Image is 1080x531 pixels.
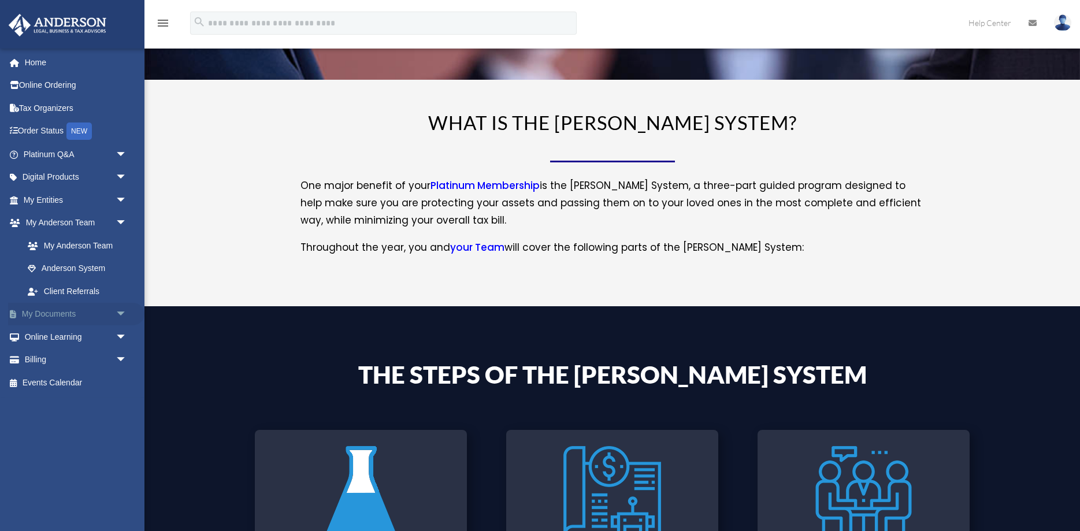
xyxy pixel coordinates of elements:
i: menu [156,16,170,30]
a: My Entitiesarrow_drop_down [8,188,144,211]
img: User Pic [1054,14,1071,31]
a: Anderson System [16,257,139,280]
p: Throughout the year, you and will cover the following parts of the [PERSON_NAME] System: [300,239,925,257]
a: Client Referrals [16,280,144,303]
span: WHAT IS THE [PERSON_NAME] SYSTEM? [428,111,797,134]
a: My Anderson Teamarrow_drop_down [8,211,144,235]
div: NEW [66,122,92,140]
h4: The Steps of the [PERSON_NAME] System [300,362,925,392]
a: Online Ordering [8,74,144,97]
a: Home [8,51,144,74]
a: Tax Organizers [8,96,144,120]
span: arrow_drop_down [116,211,139,235]
a: Order StatusNEW [8,120,144,143]
i: search [193,16,206,28]
span: arrow_drop_down [116,166,139,190]
span: arrow_drop_down [116,348,139,372]
a: Digital Productsarrow_drop_down [8,166,144,189]
a: Billingarrow_drop_down [8,348,144,372]
span: arrow_drop_down [116,188,139,212]
span: arrow_drop_down [116,143,139,166]
a: Platinum Membership [430,179,540,198]
img: Anderson Advisors Platinum Portal [5,14,110,36]
a: Platinum Q&Aarrow_drop_down [8,143,144,166]
p: One major benefit of your is the [PERSON_NAME] System, a three-part guided program designed to he... [300,177,925,239]
a: Online Learningarrow_drop_down [8,325,144,348]
a: Events Calendar [8,371,144,394]
a: menu [156,20,170,30]
a: My Documentsarrow_drop_down [8,303,144,326]
span: arrow_drop_down [116,303,139,326]
a: My Anderson Team [16,234,144,257]
a: your Team [450,240,504,260]
span: arrow_drop_down [116,325,139,349]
